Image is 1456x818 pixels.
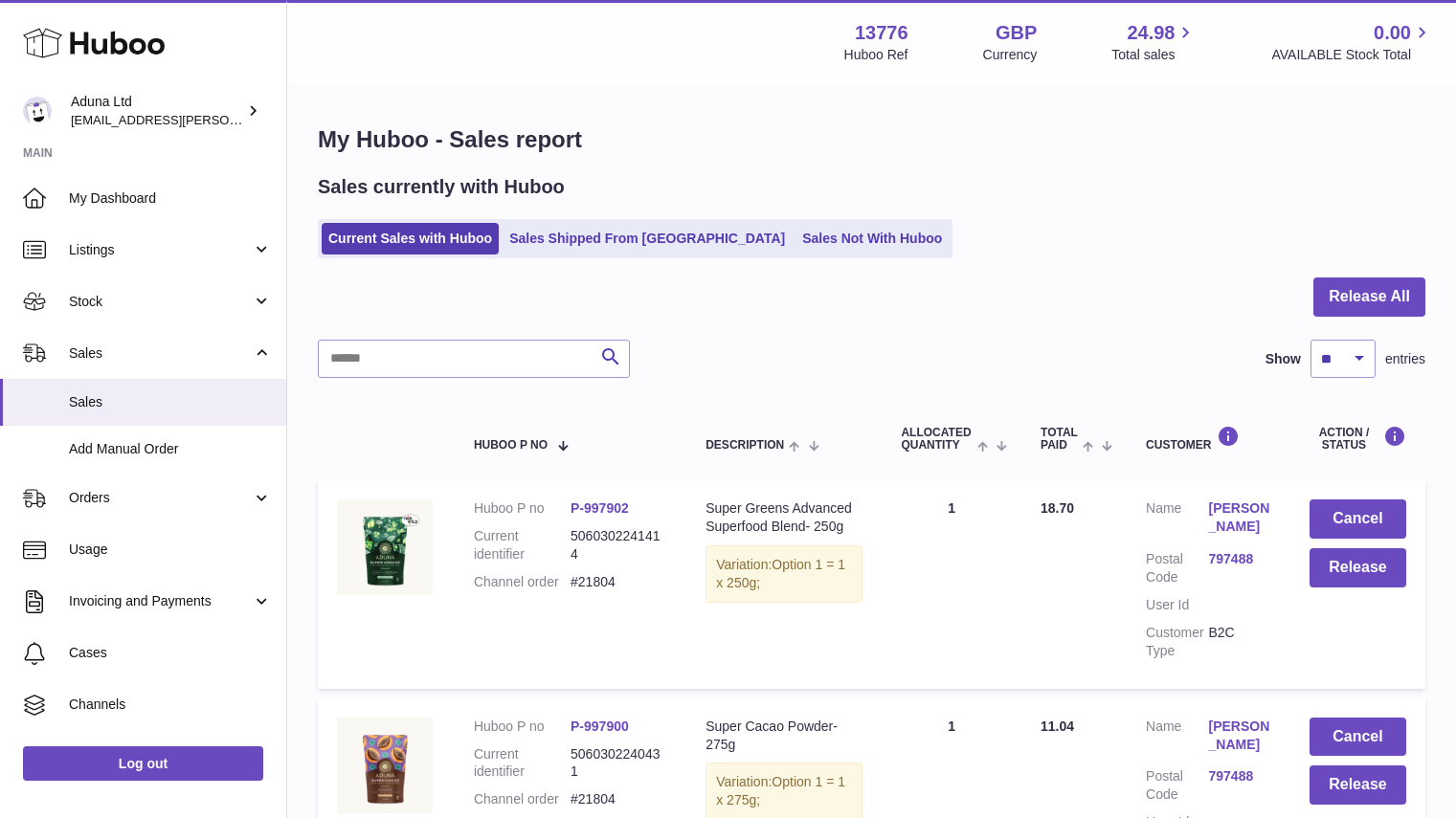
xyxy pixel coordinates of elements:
a: Sales Shipped From [GEOGRAPHIC_DATA] [503,223,792,254]
dt: Channel order [474,573,571,591]
dd: 5060302241414 [571,527,667,564]
h1: My Huboo - Sales report [318,124,1425,155]
strong: 13776 [855,20,908,46]
img: SUPER-CACAO-POWDER-POUCH-FOP-CHALK.jpg [337,718,433,813]
a: Log out [23,746,263,781]
button: Release All [1313,277,1425,317]
dd: B2C [1208,624,1270,660]
a: Sales Not With Huboo [795,223,949,254]
dd: #21804 [571,573,667,591]
a: 797488 [1208,767,1270,785]
span: Huboo P no [474,439,548,452]
span: Sales [69,393,272,411]
span: 0.00 [1374,20,1411,46]
a: [PERSON_NAME] [1208,499,1270,536]
div: Huboo Ref [844,46,908,64]
span: 11.04 [1041,719,1074,734]
button: Cancel [1310,718,1406,757]
dt: Name [1146,499,1208,541]
div: Currency [983,46,1038,64]
div: Customer [1146,426,1271,452]
span: AVAILABLE Stock Total [1271,46,1433,64]
div: Aduna Ltd [71,93,243,129]
span: Total sales [1111,46,1197,64]
span: ALLOCATED Quantity [901,427,972,452]
button: Release [1310,548,1406,587]
dt: Channel order [474,790,571,808]
div: Action / Status [1310,426,1406,452]
strong: GBP [996,20,1037,46]
dt: Name [1146,718,1208,759]
div: Variation: [706,545,862,603]
dt: Postal Code [1146,767,1208,804]
label: Show [1266,350,1301,368]
a: 24.98 Total sales [1111,20,1197,64]
span: Option 1 = 1 x 275g; [716,774,845,807]
img: SUPER-GREENS-ADVANCED-SUPERFOOD-BLEND-POUCH-FOP-CHALK.jpg [337,499,433,595]
dt: Huboo P no [474,499,571,518]
dd: #21804 [571,790,667,808]
dt: Customer Type [1146,624,1208,660]
dt: Postal Code [1146,550,1208,586]
dt: Current identifier [474,527,571,564]
span: Description [706,439,784,452]
span: Stock [69,293,252,311]
div: Super Greens Advanced Superfood Blend- 250g [706,499,862,536]
dt: Current identifier [474,745,571,782]
a: 0.00 AVAILABLE Stock Total [1271,20,1433,64]
a: 797488 [1208,550,1270,568]
span: [EMAIL_ADDRESS][PERSON_NAME][PERSON_NAME][DOMAIN_NAME] [71,112,486,127]
span: Total paid [1041,427,1078,452]
dt: User Id [1146,596,1208,614]
span: Option 1 = 1 x 250g; [716,557,845,590]
dt: Huboo P no [474,718,571,736]
button: Release [1310,765,1406,805]
h2: Sales currently with Huboo [318,174,565,200]
span: Listings [69,241,252,259]
span: Add Manual Order [69,440,272,458]
span: Channels [69,696,272,714]
a: Current Sales with Huboo [322,223,499,254]
div: Super Cacao Powder- 275g [706,718,862,754]
dd: 5060302240431 [571,745,667,782]
span: entries [1385,350,1425,368]
span: 18.70 [1041,500,1074,516]
span: Usage [69,541,272,559]
td: 1 [882,480,1021,688]
span: 24.98 [1127,20,1175,46]
a: P-997900 [571,719,629,734]
span: Cases [69,644,272,662]
a: [PERSON_NAME] [1208,718,1270,754]
button: Cancel [1310,499,1406,539]
span: My Dashboard [69,189,272,208]
img: deborahe.kamara@aduna.com [23,97,52,125]
span: Orders [69,489,252,507]
span: Invoicing and Payments [69,592,252,610]
a: P-997902 [571,500,629,516]
span: Sales [69,344,252,363]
